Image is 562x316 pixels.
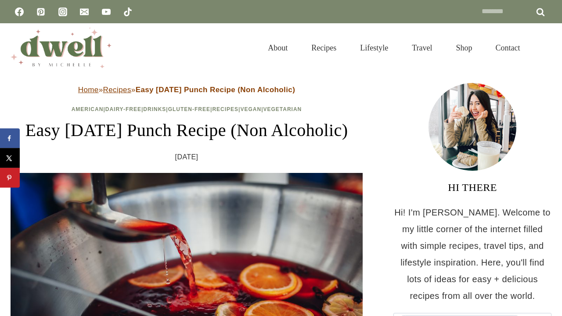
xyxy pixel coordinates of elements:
[32,3,50,21] a: Pinterest
[400,32,444,63] a: Travel
[168,106,210,112] a: Gluten-Free
[256,32,299,63] a: About
[444,32,484,63] a: Shop
[54,3,72,21] a: Instagram
[97,3,115,21] a: YouTube
[143,106,166,112] a: Drinks
[119,3,137,21] a: TikTok
[72,106,104,112] a: American
[11,117,363,144] h1: Easy [DATE] Punch Recipe (Non Alcoholic)
[78,86,99,94] a: Home
[136,86,295,94] strong: Easy [DATE] Punch Recipe (Non Alcoholic)
[240,106,261,112] a: Vegan
[11,28,112,68] img: DWELL by michelle
[103,86,131,94] a: Recipes
[76,3,93,21] a: Email
[263,106,302,112] a: Vegetarian
[393,180,551,195] h3: HI THERE
[348,32,400,63] a: Lifestyle
[78,86,295,94] span: » »
[72,106,302,112] span: | | | | | |
[299,32,348,63] a: Recipes
[105,106,141,112] a: Dairy-Free
[484,32,532,63] a: Contact
[256,32,532,63] nav: Primary Navigation
[212,106,238,112] a: Recipes
[175,151,198,164] time: [DATE]
[11,3,28,21] a: Facebook
[537,40,551,55] button: View Search Form
[393,204,551,304] p: Hi! I'm [PERSON_NAME]. Welcome to my little corner of the internet filled with simple recipes, tr...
